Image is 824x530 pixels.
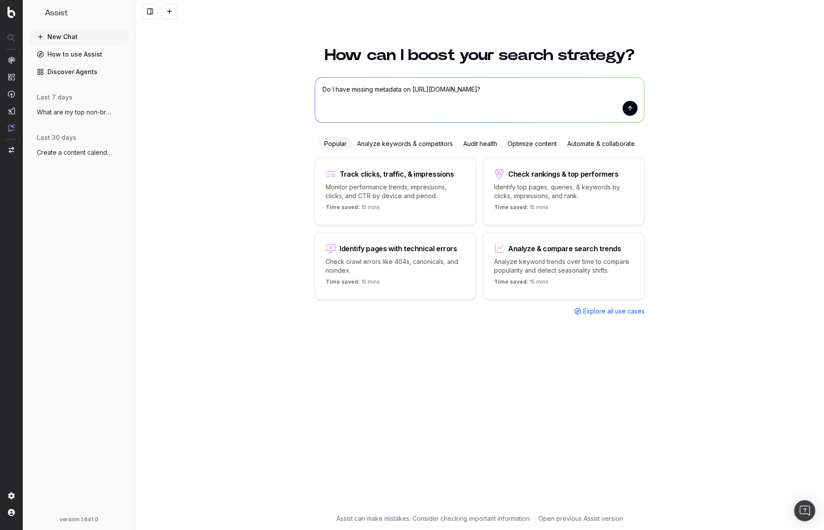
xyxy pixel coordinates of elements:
span: Explore all use cases [583,307,645,316]
div: Track clicks, traffic, & impressions [340,171,454,178]
textarea: Do I have missing metadata on [URL][DOMAIN_NAME]? [315,78,644,122]
div: Open Intercom Messenger [794,500,815,521]
div: Optimize content [502,137,562,151]
img: Activation [8,90,15,98]
div: Identify pages with technical errors [340,245,457,252]
p: Check crawl errors like 404s, canonicals, and noindex. [326,257,465,275]
a: Open previous Assist version [538,514,623,523]
a: Explore all use cases [574,307,645,316]
div: Automate & collaborate [562,137,640,151]
span: Time saved: [494,278,528,285]
img: Assist [33,9,41,17]
img: Botify logo [7,7,15,18]
span: Time saved: [494,204,528,210]
span: last 7 days [37,93,72,102]
p: 15 mins [326,278,380,289]
a: Discover Agents [30,65,128,79]
p: 15 mins [494,204,548,214]
img: Studio [8,107,15,114]
h1: Assist [45,7,68,19]
button: New Chat [30,30,128,44]
p: Analyze keyword trends over time to compare popularity and detect seasonality shifts. [494,257,634,275]
div: Analyze & compare search trends [508,245,621,252]
p: 15 mins [326,204,380,214]
img: Switch project [9,147,14,153]
div: Audit health [458,137,502,151]
a: How to use Assist [30,47,128,61]
button: What are my top non-branded keywords? [30,105,128,119]
img: Analytics [8,57,15,64]
p: Identify top pages, queries, & keywords by clicks, impressions, and rank. [494,183,634,200]
span: Time saved: [326,278,360,285]
span: Create a content calendar using trends & [37,148,114,157]
span: What are my top non-branded keywords? [37,108,114,117]
div: Analyze keywords & competitors [352,137,458,151]
div: version: 1.641.0 [33,516,125,523]
button: Assist [33,7,125,19]
img: Intelligence [8,73,15,81]
img: Assist [8,124,15,132]
p: 15 mins [494,278,548,289]
div: Popular [319,137,352,151]
button: Create a content calendar using trends & [30,146,128,160]
img: Setting [8,492,15,499]
h1: How can I boost your search strategy? [315,47,645,63]
p: Assist can make mistakes. Consider checking important information. [337,514,531,523]
p: Monitor performance trends, impressions, clicks, and CTR by device and period. [326,183,465,200]
div: Check rankings & top performers [508,171,619,178]
span: last 30 days [37,133,76,142]
span: Time saved: [326,204,360,210]
img: My account [8,509,15,516]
